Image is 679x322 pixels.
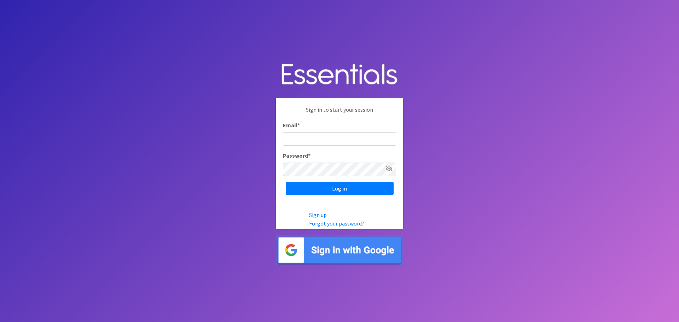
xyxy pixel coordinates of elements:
[283,105,396,121] p: Sign in to start your session
[286,182,394,195] input: Log in
[308,152,311,159] abbr: required
[276,57,403,93] img: Human Essentials
[283,151,311,160] label: Password
[297,122,300,129] abbr: required
[276,235,403,265] img: Sign in with Google
[283,121,300,129] label: Email
[309,220,364,227] a: Forgot your password?
[309,211,327,218] a: Sign up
